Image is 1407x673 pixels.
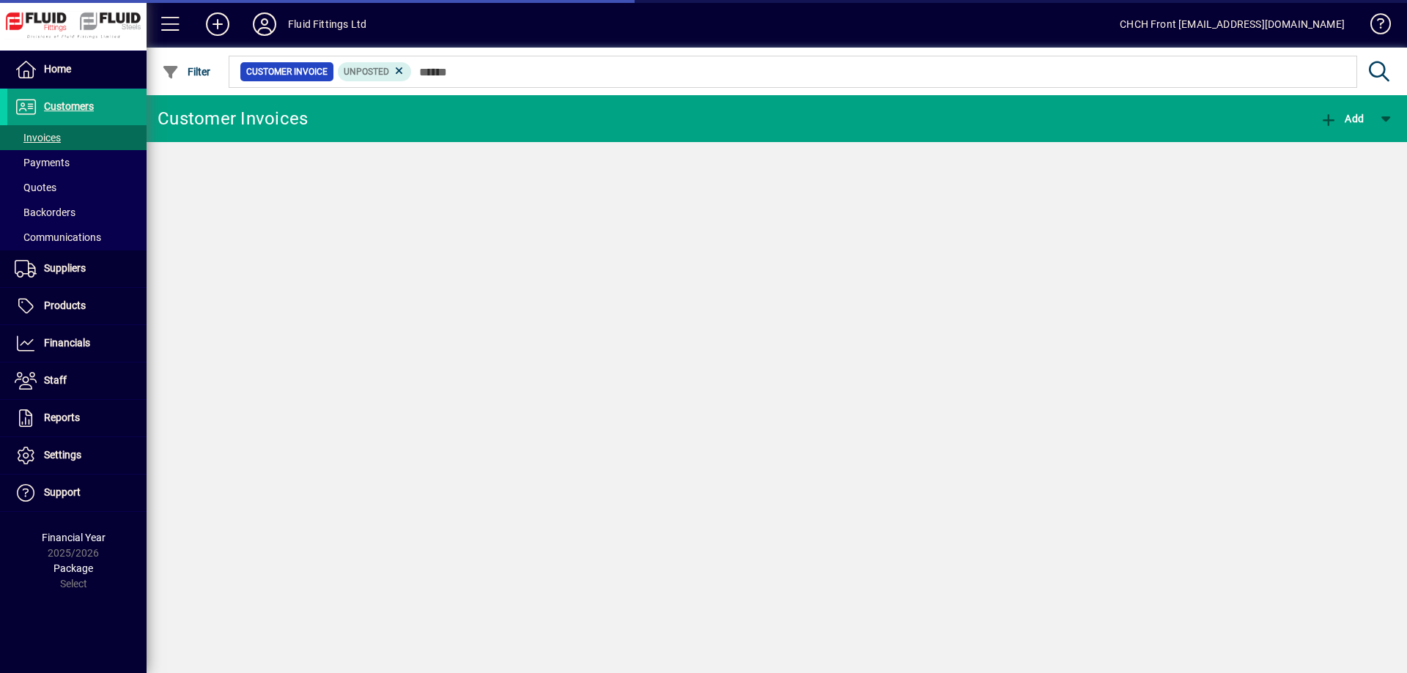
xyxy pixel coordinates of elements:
span: Financial Year [42,532,106,543]
div: Customer Invoices [158,107,308,130]
span: Staff [44,374,67,386]
a: Settings [7,437,147,474]
span: Filter [162,66,211,78]
button: Add [1316,105,1367,132]
span: Add [1320,113,1364,124]
button: Filter [158,59,215,85]
a: Suppliers [7,250,147,287]
a: Communications [7,225,147,250]
span: Reports [44,412,80,423]
span: Customer Invoice [246,64,328,79]
a: Reports [7,400,147,436]
div: CHCH Front [EMAIL_ADDRESS][DOMAIN_NAME] [1120,12,1345,36]
span: Settings [44,449,81,461]
a: Backorders [7,200,147,225]
span: Home [44,63,71,75]
span: Suppliers [44,262,86,274]
a: Knowledge Base [1359,3,1389,51]
a: Staff [7,362,147,399]
span: Backorders [15,207,75,218]
a: Financials [7,325,147,362]
div: Fluid Fittings Ltd [288,12,366,36]
a: Home [7,51,147,88]
a: Quotes [7,175,147,200]
span: Invoices [15,132,61,144]
button: Add [194,11,241,37]
a: Support [7,475,147,511]
span: Package [53,562,93,574]
a: Payments [7,150,147,175]
mat-chip: Customer Invoice Status: Unposted [338,62,412,81]
span: Support [44,486,81,498]
span: Quotes [15,182,56,193]
span: Products [44,300,86,311]
button: Profile [241,11,288,37]
span: Customers [44,100,94,112]
a: Products [7,288,147,324]
span: Financials [44,337,90,349]
span: Communications [15,231,101,243]
span: Payments [15,157,70,168]
a: Invoices [7,125,147,150]
span: Unposted [344,67,389,77]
